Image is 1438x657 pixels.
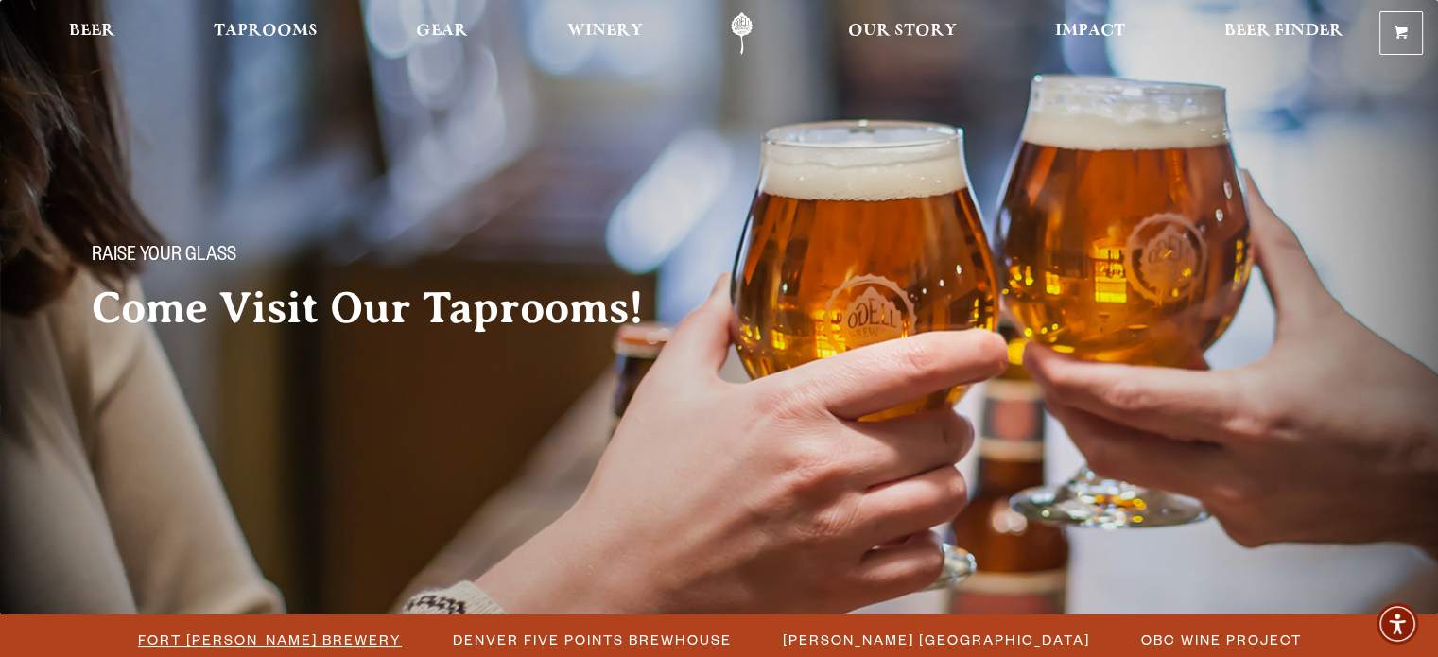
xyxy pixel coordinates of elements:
[567,24,643,39] span: Winery
[555,12,655,55] a: Winery
[214,24,318,39] span: Taprooms
[1055,24,1125,39] span: Impact
[1130,626,1311,653] a: OBC Wine Project
[706,12,777,55] a: Odell Home
[1141,626,1302,653] span: OBC Wine Project
[404,12,480,55] a: Gear
[1043,12,1137,55] a: Impact
[453,626,732,653] span: Denver Five Points Brewhouse
[416,24,468,39] span: Gear
[771,626,1100,653] a: [PERSON_NAME] [GEOGRAPHIC_DATA]
[836,12,969,55] a: Our Story
[69,24,115,39] span: Beer
[1377,603,1418,645] div: Accessibility Menu
[92,285,682,332] h2: Come Visit Our Taprooms!
[848,24,957,39] span: Our Story
[127,626,411,653] a: Fort [PERSON_NAME] Brewery
[92,245,236,269] span: Raise your glass
[783,626,1090,653] span: [PERSON_NAME] [GEOGRAPHIC_DATA]
[1211,12,1355,55] a: Beer Finder
[138,626,402,653] span: Fort [PERSON_NAME] Brewery
[1223,24,1343,39] span: Beer Finder
[57,12,128,55] a: Beer
[201,12,330,55] a: Taprooms
[442,626,741,653] a: Denver Five Points Brewhouse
